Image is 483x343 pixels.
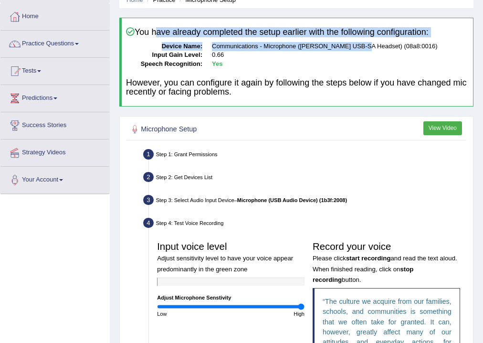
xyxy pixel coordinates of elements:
[0,31,109,54] a: Practice Questions
[212,51,469,60] dd: 0.66
[346,255,391,262] b: start recording
[126,78,469,97] h4: However, you can configure it again by following the steps below if you have changed mic recently...
[126,42,202,51] dt: Device Name:
[313,255,457,283] small: Please click and read the text aloud. When finished reading, click on button.
[126,27,469,37] h4: You have already completed the setup earlier with the following configuration:
[234,197,347,203] span: –
[0,167,109,191] a: Your Account
[313,241,460,284] h3: Record your voice
[0,85,109,109] a: Predictions
[153,310,231,318] div: Low
[140,170,470,187] div: Step 2: Get Devices List
[140,147,470,164] div: Step 1: Grant Permissions
[157,255,293,272] small: Adjust sensitivity level to have your voice appear predominantly in the green zone
[140,193,470,210] div: Step 3: Select Audio Input Device
[129,123,337,136] h2: Microphone Setup
[0,139,109,163] a: Strategy Videos
[157,241,304,273] h3: Input voice level
[212,60,222,67] b: Yes
[0,58,109,82] a: Tests
[126,51,202,60] dt: Input Gain Level:
[157,294,231,301] label: Adjust Microphone Senstivity
[0,3,109,27] a: Home
[0,112,109,136] a: Success Stories
[237,197,347,203] b: Microphone (USB Audio Device) (1b3f:2008)
[126,60,202,69] dt: Speech Recognition:
[212,42,469,51] dd: Communications - Microphone ([PERSON_NAME] USB-SA Headset) (08a8:0016)
[140,215,470,233] div: Step 4: Test Voice Recording
[231,310,309,318] div: High
[423,121,462,135] button: View Video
